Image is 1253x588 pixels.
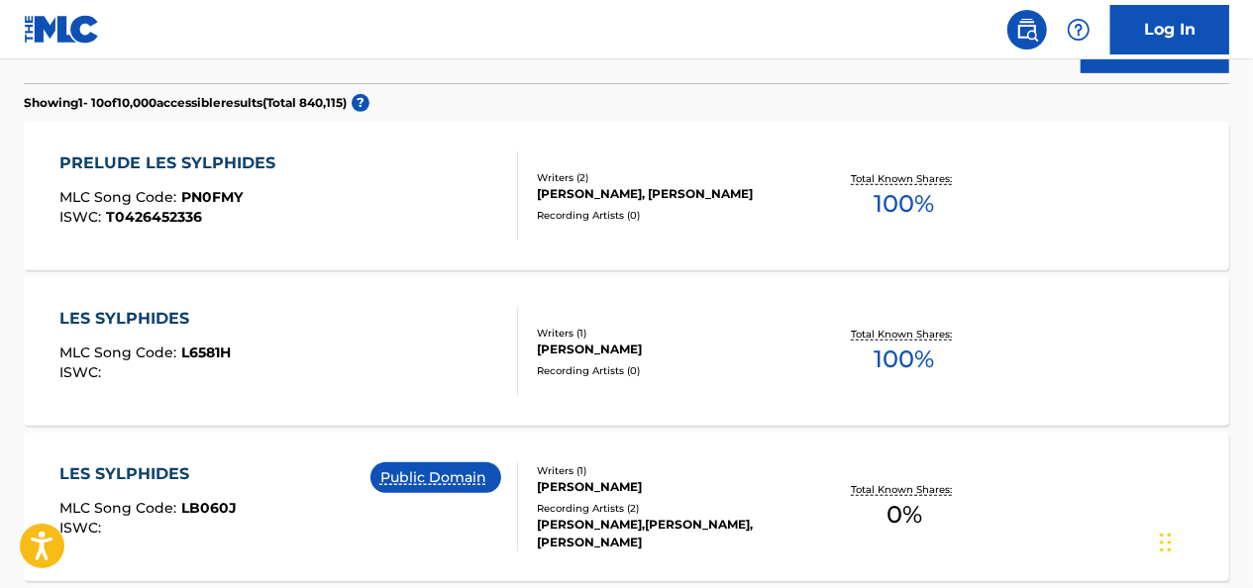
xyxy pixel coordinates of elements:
[1007,10,1047,49] a: Public Search
[1154,493,1253,588] iframe: Chat Widget
[537,478,804,496] div: [PERSON_NAME]
[60,363,107,381] span: ISWC :
[852,171,958,186] p: Total Known Shares:
[852,482,958,497] p: Total Known Shares:
[537,363,804,378] div: Recording Artists ( 0 )
[60,343,182,361] span: MLC Song Code :
[60,499,182,517] span: MLC Song Code :
[537,463,804,478] div: Writers ( 1 )
[537,326,804,341] div: Writers ( 1 )
[537,170,804,185] div: Writers ( 2 )
[60,151,286,175] div: PRELUDE LES SYLPHIDES
[875,186,935,222] span: 100 %
[182,343,232,361] span: L6581H
[24,94,347,112] p: Showing 1 - 10 of 10,000 accessible results (Total 840,115 )
[1110,5,1229,54] a: Log In
[24,277,1229,426] a: LES SYLPHIDESMLC Song Code:L6581HISWC:Writers (1)[PERSON_NAME]Recording Artists (0)Total Known Sh...
[537,185,804,203] div: [PERSON_NAME], [PERSON_NAME]
[875,342,935,377] span: 100 %
[182,499,238,517] span: LB060J
[537,341,804,358] div: [PERSON_NAME]
[537,516,804,551] div: [PERSON_NAME],[PERSON_NAME], [PERSON_NAME]
[107,208,203,226] span: T0426452336
[60,188,182,206] span: MLC Song Code :
[1160,513,1172,572] div: Drag
[24,122,1229,270] a: PRELUDE LES SYLPHIDESMLC Song Code:PN0FMYISWC:T0426452336Writers (2)[PERSON_NAME], [PERSON_NAME]R...
[887,497,922,533] span: 0 %
[60,208,107,226] span: ISWC :
[24,433,1229,581] a: LES SYLPHIDESMLC Song Code:LB060JISWC:Public DomainWriters (1)[PERSON_NAME]Recording Artists (2)[...
[1067,18,1091,42] img: help
[1059,10,1098,49] div: Help
[24,15,100,44] img: MLC Logo
[60,307,232,331] div: LES SYLPHIDES
[380,467,491,488] p: Public Domain
[852,327,958,342] p: Total Known Shares:
[1015,18,1039,42] img: search
[537,208,804,223] div: Recording Artists ( 0 )
[182,188,244,206] span: PN0FMY
[60,519,107,537] span: ISWC :
[352,94,369,112] span: ?
[537,501,804,516] div: Recording Artists ( 2 )
[60,462,238,486] div: LES SYLPHIDES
